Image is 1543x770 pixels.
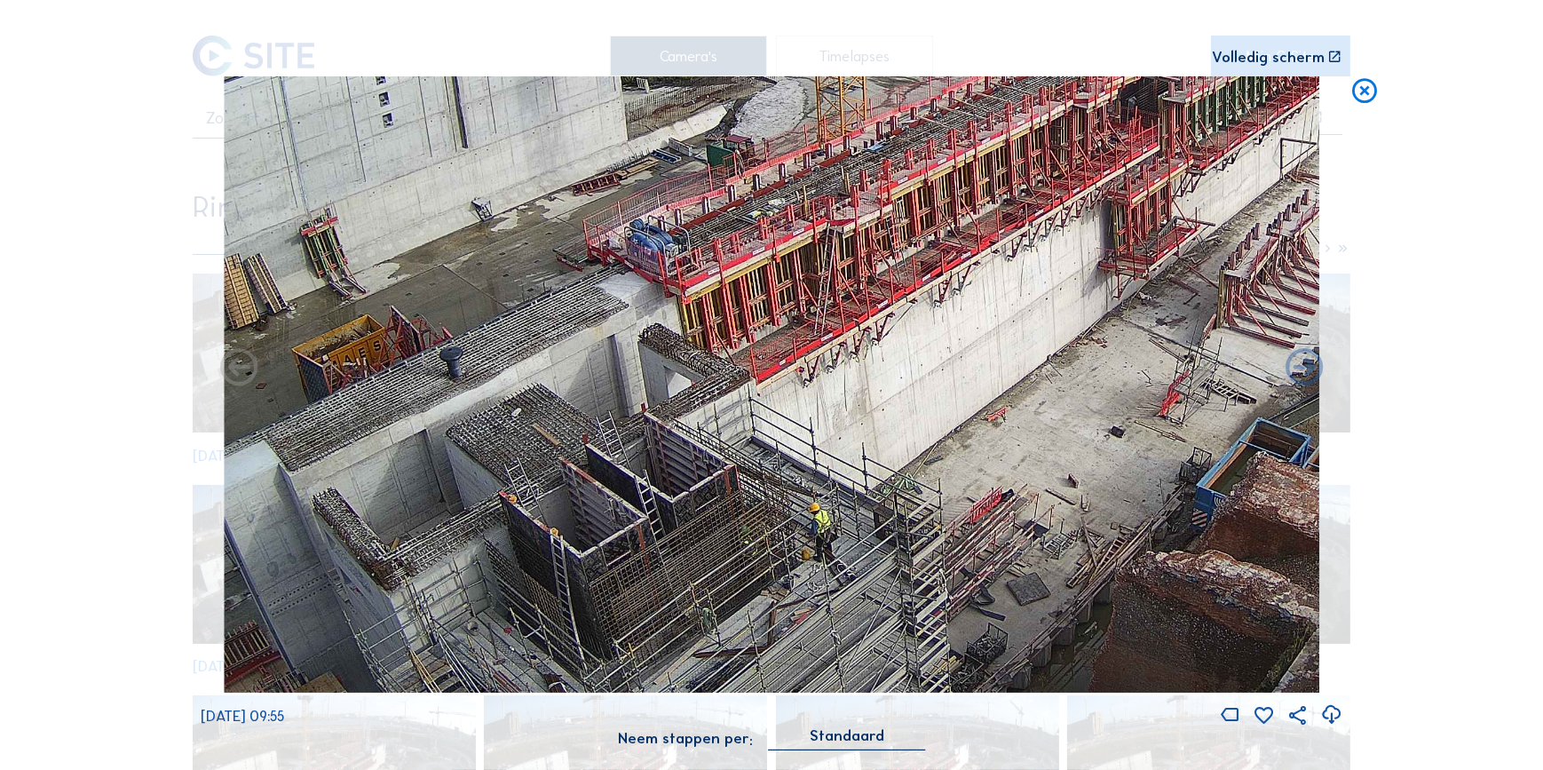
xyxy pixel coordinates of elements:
[810,727,884,743] div: Standaard
[225,76,1319,693] img: Image
[1282,346,1327,392] i: Back
[618,731,753,746] div: Neem stappen per:
[768,727,925,749] div: Standaard
[201,707,284,725] span: [DATE] 09:55
[217,346,262,392] i: Forward
[1212,50,1325,65] div: Volledig scherm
